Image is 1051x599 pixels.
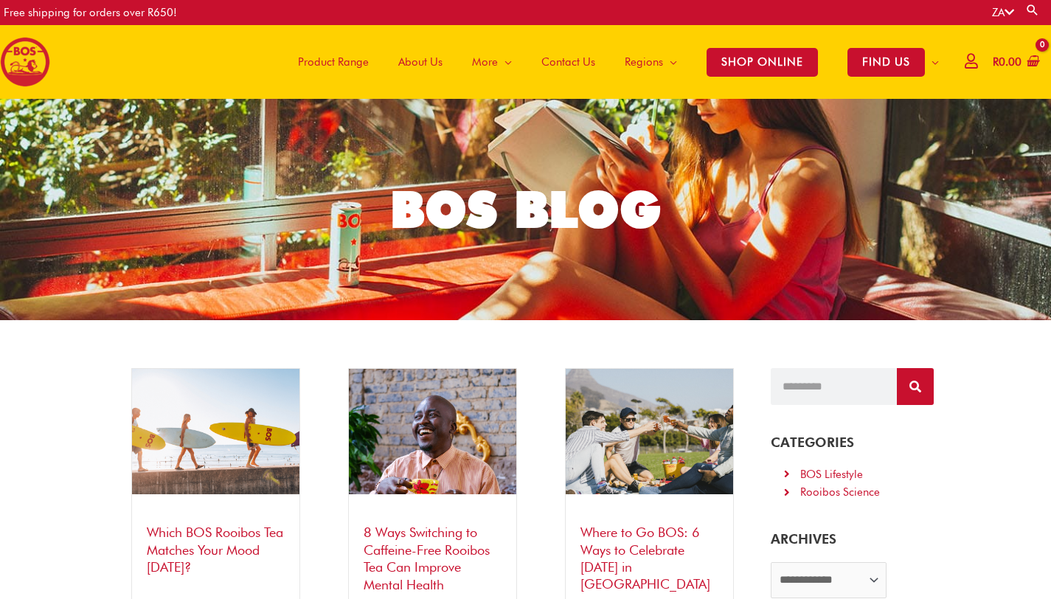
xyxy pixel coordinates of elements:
a: Which BOS Rooibos Tea Matches Your Mood [DATE]? [147,524,283,575]
span: SHOP ONLINE [707,48,818,77]
span: Regions [625,40,663,84]
a: Product Range [283,25,384,99]
img: Where to Go BOS: 6 Ways to Celebrate Heritage Day in South Africa [566,369,733,494]
h5: ARCHIVES [771,531,934,547]
h4: CATEGORIES [771,434,934,451]
a: View Shopping Cart, empty [990,46,1040,79]
span: R [993,55,999,69]
a: SHOP ONLINE [692,25,833,99]
div: Rooibos Science [800,483,880,502]
bdi: 0.00 [993,55,1021,69]
button: Search [897,368,934,405]
a: Regions [610,25,692,99]
div: BOS Lifestyle [800,465,863,484]
span: More [472,40,498,84]
span: About Us [398,40,443,84]
span: FIND US [847,48,925,77]
a: Rooibos Science [782,483,923,502]
a: Contact Us [527,25,610,99]
a: Where to Go BOS: 6 Ways to Celebrate [DATE] in [GEOGRAPHIC_DATA] [580,524,710,592]
img: Which BOS Rooibos Tea Matches Your Mood Today? [132,369,299,494]
a: 8 Ways Switching to Caffeine-Free Rooibos Tea Can Improve Mental Health [364,524,490,592]
h1: BOS BLOG [121,175,930,244]
nav: Site Navigation [272,25,954,99]
span: Contact Us [541,40,595,84]
a: BOS Lifestyle [782,465,923,484]
a: ZA [992,6,1014,19]
span: Product Range [298,40,369,84]
a: More [457,25,527,99]
a: About Us [384,25,457,99]
img: 8 Ways Switching to Caffeine-Free Rooibos Tea Can Improve Mental Health [349,369,516,494]
a: Search button [1025,3,1040,17]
